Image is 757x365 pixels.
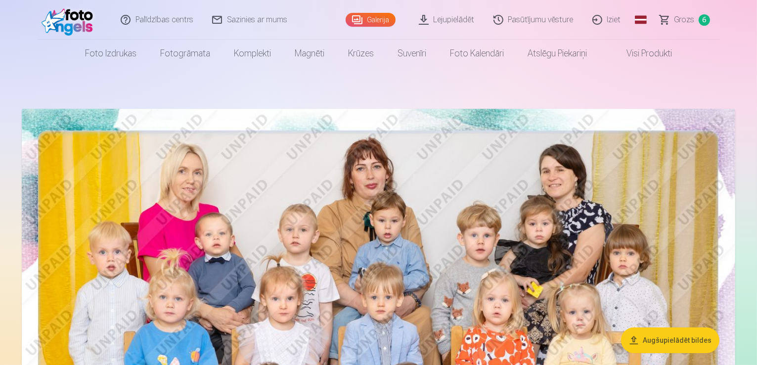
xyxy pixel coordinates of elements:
[599,40,684,67] a: Visi produkti
[438,40,516,67] a: Foto kalendāri
[336,40,386,67] a: Krūzes
[42,4,98,36] img: /fa1
[73,40,148,67] a: Foto izdrukas
[386,40,438,67] a: Suvenīri
[222,40,283,67] a: Komplekti
[516,40,599,67] a: Atslēgu piekariņi
[621,327,719,353] button: Augšupielādēt bildes
[148,40,222,67] a: Fotogrāmata
[346,13,396,27] a: Galerija
[674,14,695,26] span: Grozs
[699,14,710,26] span: 6
[283,40,336,67] a: Magnēti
